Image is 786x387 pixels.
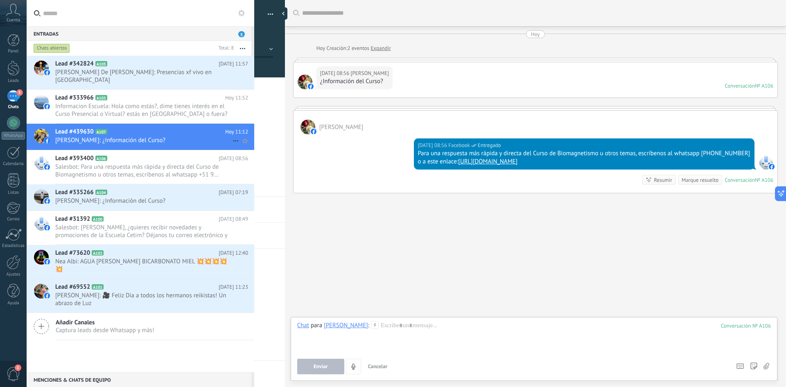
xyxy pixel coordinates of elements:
span: A100 [92,216,104,222]
span: Añadir Canales [56,319,154,326]
span: Cuenta [7,18,20,23]
span: Lead #73620 [55,249,90,257]
img: facebook-sm.svg [311,129,316,134]
div: Hoy [531,30,540,38]
img: facebook-sm.svg [44,259,50,265]
a: Lead #335266 A104 [DATE] 07:19 [PERSON_NAME]: ¿Información del Curso? [27,184,254,210]
span: 2 eventos [348,44,369,52]
span: A105 [95,61,107,66]
img: facebook-sm.svg [769,164,775,170]
div: Correo [2,217,25,222]
div: Creación: [316,44,391,52]
div: Chats abiertos [34,43,70,53]
span: A104 [95,190,107,195]
a: Lead #342824 A105 [DATE] 11:57 [PERSON_NAME] De [PERSON_NAME]: Presencias xf vivo en [GEOGRAPHIC_... [27,56,254,89]
span: Hoy 11:12 [225,128,248,136]
img: facebook-sm.svg [44,70,50,75]
a: Lead #69552 A101 [DATE] 11:23 [PERSON_NAME]: 🎥 Feliz Dia a todos los hermanos reikistas! Un abraz... [27,279,254,312]
div: 106 [721,322,771,329]
span: 1 [15,364,21,371]
div: [DATE] 08:56 [320,69,351,77]
button: Cancelar [365,359,391,374]
a: Lead #393400 A106 [DATE] 08:56 Salesbot: Para una respuesta más rápida y directa del Curso de Bio... [27,150,254,184]
img: facebook-sm.svg [44,293,50,299]
div: Ajustes [2,272,25,277]
span: Hoy 11:52 [225,94,248,102]
span: Facebook [448,141,470,149]
span: Kelly Dávila Bravo [351,69,389,77]
img: facebook-sm.svg [44,198,50,204]
span: Informacion Escuela: Hola como estás?, dime tienes interés en el Curso Presencial o Virtual? está... [55,102,233,118]
div: [DATE] 08:56 [418,141,448,149]
a: Lead #73620 A102 [DATE] 12:40 Nea Albi: AGUA [PERSON_NAME] BICARBONATO MIEL 💥💥💥💥💥 [27,245,254,278]
span: Captura leads desde Whatsapp y más! [56,326,154,334]
div: № A106 [755,177,773,183]
span: [DATE] 07:19 [219,188,248,197]
div: Entradas [27,26,251,41]
span: A107 [95,129,107,134]
span: Salesbot: [PERSON_NAME], ¿quieres recibir novedades y promociones de la Escuela Cetim? Déjanos tu... [55,224,233,239]
span: [PERSON_NAME]: ¿Información del Curso? [55,136,233,144]
div: Leads [2,78,25,84]
span: Lead #333966 [55,94,94,102]
span: Cancelar [368,363,388,370]
span: Lead #69552 [55,283,90,291]
span: 5 [16,89,23,96]
img: facebook-sm.svg [308,84,314,89]
span: Lead #335266 [55,188,94,197]
div: Conversación [725,82,755,89]
a: Lead #31392 A100 [DATE] 08:49 Salesbot: [PERSON_NAME], ¿quieres recibir novedades y promociones d... [27,211,254,244]
span: : [368,321,369,330]
span: [DATE] 12:40 [219,249,248,257]
a: Lead #333966 A103 Hoy 11:52 Informacion Escuela: Hola como estás?, dime tienes interés en el Curs... [27,90,254,123]
span: para [311,321,322,330]
span: Kelly Dávila Bravo [300,120,315,134]
div: Menciones & Chats de equipo [27,372,251,387]
span: [PERSON_NAME]: ¿Información del Curso? [55,197,233,205]
span: Facebook [759,155,773,170]
div: Ayuda [2,301,25,306]
img: facebook-sm.svg [44,225,50,231]
span: [PERSON_NAME] De [PERSON_NAME]: Presencias xf vivo en [GEOGRAPHIC_DATA] [55,68,233,84]
span: Lead #342824 [55,60,94,68]
span: A102 [92,250,104,256]
span: A103 [95,95,107,100]
span: A106 [95,156,107,161]
div: Resumir [654,176,672,184]
span: [DATE] 08:56 [219,154,248,163]
a: Expandir [370,44,391,52]
span: [DATE] 08:49 [219,215,248,223]
div: Para una respuesta más rápida y directa del Curso de Biomagnetismo u otros temas, escríbenos al w... [418,149,751,166]
div: Total: 8 [215,44,234,52]
div: № A106 [755,82,773,89]
img: facebook-sm.svg [44,104,50,109]
img: facebook-sm.svg [44,164,50,170]
span: Lead #439630 [55,128,94,136]
div: ¿Información del Curso? [320,77,389,86]
button: Enviar [297,359,344,374]
span: Kelly Dávila Bravo [298,75,312,89]
button: Más [234,41,251,56]
span: [DATE] 11:57 [219,60,248,68]
span: Entregado [478,141,501,149]
span: Nea Albi: AGUA [PERSON_NAME] BICARBONATO MIEL 💥💥💥💥💥 [55,258,233,273]
a: Lead #439630 A107 Hoy 11:12 [PERSON_NAME]: ¿Información del Curso? [27,124,254,150]
div: Conversación [725,177,755,183]
div: Ocultar [279,7,287,20]
div: Marque resuelto [682,176,718,184]
span: [DATE] 11:23 [219,283,248,291]
img: facebook-sm.svg [44,138,50,143]
span: [PERSON_NAME]: 🎥 Feliz Dia a todos los hermanos reikistas! Un abrazo de Luz [55,292,233,307]
div: Panel [2,49,25,54]
div: Calendario [2,161,25,167]
div: Hoy [316,44,327,52]
span: Kelly Dávila Bravo [319,123,364,131]
span: Lead #31392 [55,215,90,223]
span: Lead #393400 [55,154,94,163]
div: Chats [2,104,25,110]
span: 5 [238,31,245,37]
span: Salesbot: Para una respuesta más rápida y directa del Curso de Biomagnetismo u otros temas, escrí... [55,163,233,179]
div: Estadísticas [2,243,25,249]
div: Listas [2,190,25,195]
span: A101 [92,284,104,290]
